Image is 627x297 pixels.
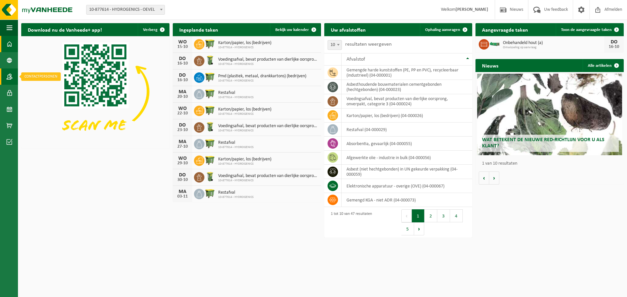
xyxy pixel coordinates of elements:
span: Restafval [218,190,254,195]
div: MA [176,89,189,95]
div: 15-10 [176,45,189,49]
div: 16-10 [607,45,620,49]
div: 29-10 [176,161,189,166]
div: 03-11 [176,194,189,199]
span: 10-877614 - HYDROGENICS [218,46,271,50]
button: 3 [437,209,450,222]
div: 20-10 [176,95,189,99]
a: Alle artikelen [583,59,623,72]
div: 16-10 [176,61,189,66]
td: absorbentia, gevaarlijk (04-000055) [342,137,473,151]
img: WB-0140-HPE-GN-50 [204,171,216,182]
a: Wat betekent de nieuwe RED-richtlijn voor u als klant? [477,74,622,155]
span: Restafval [218,90,254,96]
span: Onbehandeld hout (a) [503,40,604,46]
img: WB-1100-HPE-GN-50 [204,188,216,199]
td: restafval (04-000029) [342,123,473,137]
label: resultaten weergeven [345,42,392,47]
img: WB-0140-HPE-GN-50 [204,55,216,66]
td: gemengde harde kunststoffen (PE, PP en PVC), recycleerbaar (industrieel) (04-000001) [342,66,473,80]
div: 1 tot 10 van 47 resultaten [328,209,372,236]
span: Ophaling aanvragen [425,28,460,32]
span: Karton/papier, los (bedrijven) [218,107,271,112]
td: gemengd KGA - niet ADR (04-000073) [342,193,473,207]
img: WB-1100-HPE-GN-50 [204,38,216,49]
div: 30-10 [176,178,189,182]
h2: Download nu de Vanheede+ app! [21,23,108,36]
span: 10-877614 - HYDROGENICS [218,79,306,83]
button: Next [414,222,424,235]
button: 5 [401,222,414,235]
span: Karton/papier, los (bedrijven) [218,40,271,46]
span: Afvalstof [346,57,365,62]
img: WB-1100-HPE-GN-50 [204,138,216,149]
button: 1 [412,209,425,222]
div: DO [607,39,620,45]
span: Bekijk uw kalender [275,28,309,32]
div: WO [176,39,189,45]
div: 23-10 [176,128,189,132]
span: 10-877614 - HYDROGENICS - OEVEL [86,5,165,15]
div: DO [176,73,189,78]
button: 2 [425,209,437,222]
img: WB-1100-HPE-GN-50 [204,88,216,99]
div: 22-10 [176,111,189,116]
div: DO [176,172,189,178]
a: Ophaling aanvragen [420,23,472,36]
span: Pmd (plastiek, metaal, drankkartons) (bedrijven) [218,74,306,79]
td: karton/papier, los (bedrijven) (04-000026) [342,109,473,123]
div: WO [176,106,189,111]
img: WB-1100-HPE-GN-50 [204,105,216,116]
span: 10-877614 - HYDROGENICS [218,145,254,149]
h2: Nieuws [475,59,505,72]
span: Omwisseling op aanvraag [503,46,604,50]
span: Restafval [218,140,254,145]
td: asbest (niet hechtgebonden) in UN gekeurde verpakking (04-000059) [342,165,473,179]
img: WB-1100-HPE-GN-50 [204,71,216,82]
button: Vorige [479,171,489,185]
img: WB-1100-HPE-GN-50 [204,155,216,166]
img: WB-0140-HPE-GN-50 [204,121,216,132]
img: Download de VHEPlus App [21,36,169,147]
a: Toon de aangevraagde taken [556,23,623,36]
p: 1 van 10 resultaten [482,161,620,166]
div: 27-10 [176,144,189,149]
span: 10-877614 - HYDROGENICS [218,179,318,183]
div: DO [176,123,189,128]
div: WO [176,156,189,161]
span: 10-877614 - HYDROGENICS [218,195,254,199]
span: Voedingsafval, bevat producten van dierlijke oorsprong, onverpakt, categorie 3 [218,124,318,129]
span: 10 [328,40,342,50]
h2: Ingeplande taken [173,23,225,36]
img: HK-XC-15-GN-00 [489,41,500,47]
span: Verberg [143,28,157,32]
td: asbesthoudende bouwmaterialen cementgebonden (hechtgebonden) (04-000023) [342,80,473,94]
h2: Uw afvalstoffen [324,23,372,36]
span: Karton/papier, los (bedrijven) [218,157,271,162]
div: MA [176,139,189,144]
span: Voedingsafval, bevat producten van dierlijke oorsprong, onverpakt, categorie 3 [218,57,318,62]
span: 10-877614 - HYDROGENICS [218,96,254,99]
span: Wat betekent de nieuwe RED-richtlijn voor u als klant? [482,137,604,149]
button: Verberg [138,23,169,36]
div: MA [176,189,189,194]
strong: [PERSON_NAME] [456,7,488,12]
span: 10 [328,40,342,50]
span: 10-877614 - HYDROGENICS [218,129,318,133]
td: afgewerkte olie - industrie in bulk (04-000056) [342,151,473,165]
button: Volgende [489,171,499,185]
span: 10-877614 - HYDROGENICS [218,62,318,66]
button: 4 [450,209,463,222]
td: elektronische apparatuur - overige (OVE) (04-000067) [342,179,473,193]
button: Previous [401,209,412,222]
span: Toon de aangevraagde taken [561,28,612,32]
div: DO [176,56,189,61]
td: voedingsafval, bevat producten van dierlijke oorsprong, onverpakt, categorie 3 (04-000024) [342,94,473,109]
span: 10-877614 - HYDROGENICS - OEVEL [87,5,165,14]
div: 16-10 [176,78,189,82]
span: Voedingsafval, bevat producten van dierlijke oorsprong, onverpakt, categorie 3 [218,173,318,179]
span: 10-877614 - HYDROGENICS [218,112,271,116]
a: Bekijk uw kalender [270,23,320,36]
h2: Aangevraagde taken [475,23,535,36]
span: 10-877614 - HYDROGENICS [218,162,271,166]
